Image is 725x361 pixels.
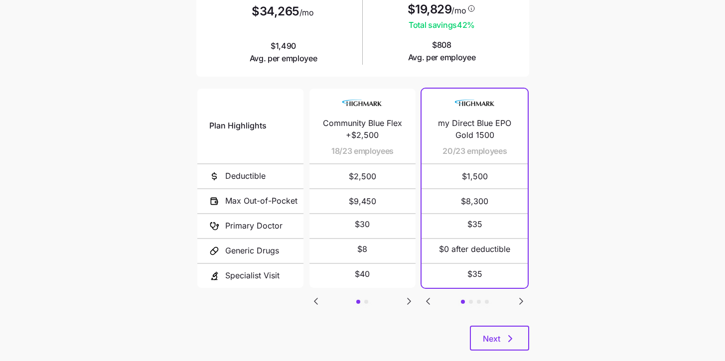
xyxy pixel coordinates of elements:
[250,52,317,65] span: Avg. per employee
[408,19,476,31] span: Total savings 42 %
[515,295,528,308] button: Go to next slide
[434,189,516,213] span: $8,300
[355,218,370,231] span: $30
[225,220,283,232] span: Primary Doctor
[434,164,516,188] span: $1,500
[309,295,322,308] button: Go to previous slide
[225,170,266,182] span: Deductible
[442,145,507,157] span: 20/23 employees
[310,295,322,307] svg: Go to previous slide
[355,268,370,280] span: $40
[403,295,416,308] button: Go to next slide
[252,5,299,17] span: $34,265
[470,326,529,351] button: Next
[467,218,482,231] span: $35
[250,40,317,65] span: $1,490
[483,333,500,345] span: Next
[321,117,404,142] span: Community Blue Flex +$2,500
[225,195,297,207] span: Max Out-of-Pocket
[408,39,476,64] span: $808
[209,120,267,132] span: Plan Highlights
[225,244,279,257] span: Generic Drugs
[331,145,394,157] span: 18/23 employees
[408,3,452,15] span: $19,829
[422,295,434,307] svg: Go to previous slide
[357,243,367,255] span: $8
[467,268,482,280] span: $35
[422,295,435,308] button: Go to previous slide
[321,189,404,213] span: $9,450
[225,269,280,282] span: Specialist Visit
[451,6,466,14] span: /mo
[515,295,527,307] svg: Go to next slide
[403,295,415,307] svg: Go to next slide
[434,117,516,142] span: my Direct Blue EPO Gold 1500
[439,243,510,255] span: $0 after deductible
[342,95,382,114] img: Carrier
[321,164,404,188] span: $2,500
[408,51,476,64] span: Avg. per employee
[455,95,495,114] img: Carrier
[299,8,314,16] span: /mo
